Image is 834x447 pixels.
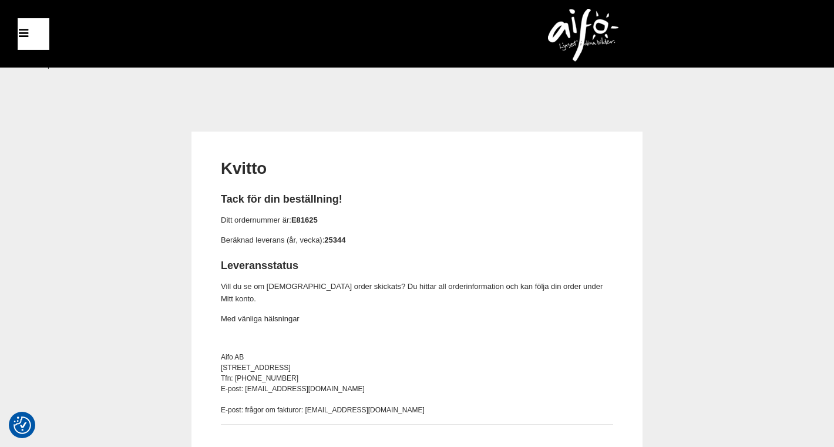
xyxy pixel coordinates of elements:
h1: Kvitto [221,157,613,180]
h2: Leveransstatus [221,258,613,273]
p: Vill du se om [DEMOGRAPHIC_DATA] order skickats? Du hittar all orderinformation och kan följa din... [221,281,613,305]
button: Samtyckesinställningar [14,415,31,436]
div: E-post: [EMAIL_ADDRESS][DOMAIN_NAME] [221,384,613,394]
p: Med vänliga hälsningar [221,313,613,325]
div: Aifo AB [221,352,613,362]
div: [STREET_ADDRESS] [221,362,613,373]
strong: 25344 [324,236,345,244]
img: logo.png [548,9,618,62]
img: Revisit consent button [14,416,31,434]
p: Ditt ordernummer är: [221,214,613,227]
div: E-post: frågor om fakturor: [EMAIL_ADDRESS][DOMAIN_NAME] [221,405,613,415]
p: Beräknad leverans (år, vecka): [221,234,613,247]
strong: E81625 [291,216,318,224]
div: Tfn: [PHONE_NUMBER] [221,373,613,384]
h2: Tack för din beställning! [221,192,613,207]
